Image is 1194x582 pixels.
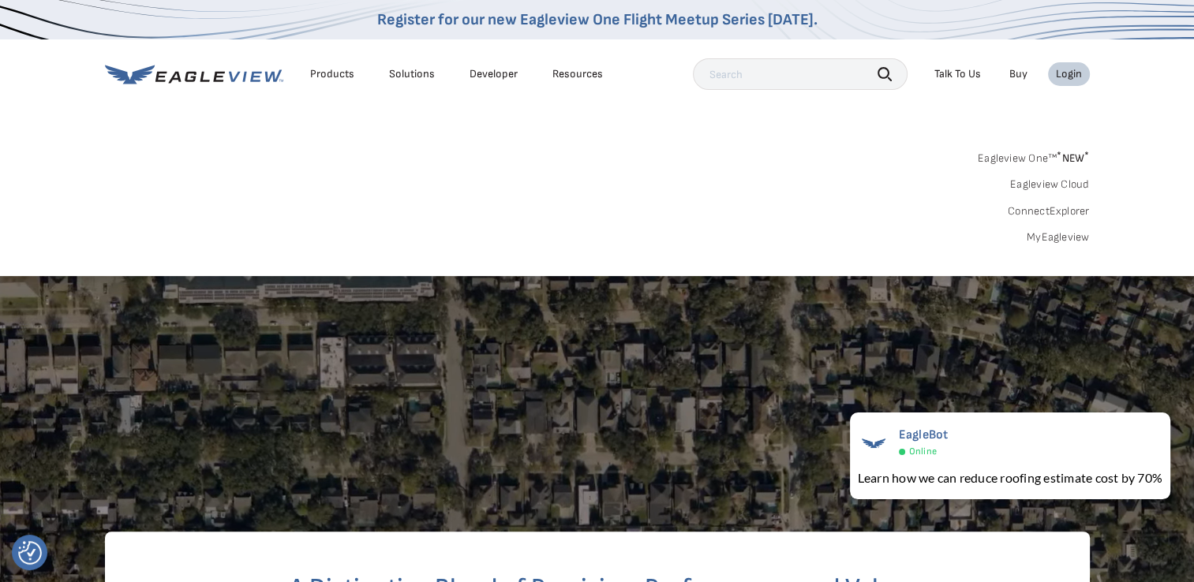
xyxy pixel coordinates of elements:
[310,67,354,81] div: Products
[377,10,818,29] a: Register for our new Eagleview One Flight Meetup Series [DATE].
[1027,230,1090,244] a: MyEagleview
[858,427,889,459] img: EagleBot
[1057,151,1089,165] span: NEW
[1056,67,1082,81] div: Login
[18,541,42,565] button: Consent Preferences
[1008,204,1090,218] a: ConnectExplorer
[389,67,435,81] div: Solutions
[1009,67,1027,81] a: Buy
[978,147,1090,165] a: Eagleview One™*NEW*
[899,427,949,442] span: EagleBot
[470,67,518,81] a: Developer
[18,541,42,565] img: Revisit consent button
[693,58,908,90] input: Search
[858,468,1162,487] div: Learn how we can reduce roofing estimate cost by 70%
[1010,177,1090,192] a: Eagleview Cloud
[552,67,603,81] div: Resources
[934,67,981,81] div: Talk To Us
[909,446,937,457] span: Online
